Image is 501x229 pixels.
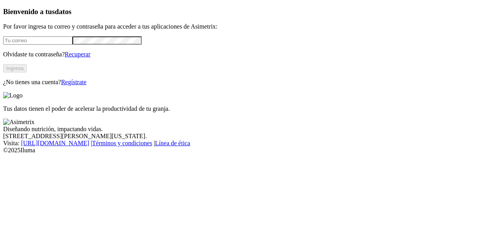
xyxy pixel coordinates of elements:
[3,23,498,30] p: Por favor ingresa tu correo y contraseña para acceder a tus aplicaciones de Asimetrix:
[3,36,72,45] input: Tu correo
[3,51,498,58] p: Olvidaste tu contraseña?
[3,64,27,72] button: Ingresa
[3,92,23,99] img: Logo
[21,140,89,146] a: [URL][DOMAIN_NAME]
[3,79,498,86] p: ¿No tienes una cuenta?
[65,51,90,58] a: Recuperar
[3,119,34,126] img: Asimetrix
[3,105,498,112] p: Tus datos tienen el poder de acelerar la productividad de tu granja.
[3,133,498,140] div: [STREET_ADDRESS][PERSON_NAME][US_STATE].
[3,140,498,147] div: Visita : | |
[61,79,87,85] a: Regístrate
[3,7,498,16] h3: Bienvenido a tus
[3,147,498,154] div: © 2025 Iluma
[3,126,498,133] div: Diseñando nutrición, impactando vidas.
[155,140,190,146] a: Línea de ética
[55,7,72,16] span: datos
[92,140,152,146] a: Términos y condiciones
